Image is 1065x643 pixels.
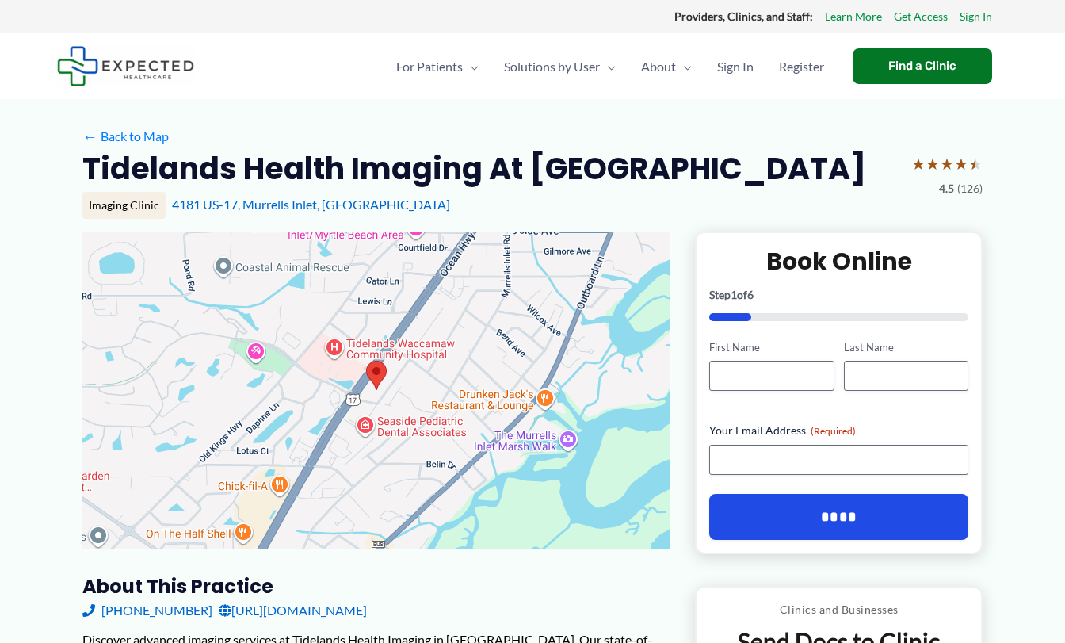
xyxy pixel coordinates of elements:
[960,6,992,27] a: Sign In
[463,39,479,94] span: Menu Toggle
[82,599,212,622] a: [PHONE_NUMBER]
[384,39,837,94] nav: Primary Site Navigation
[82,128,97,144] span: ←
[600,39,616,94] span: Menu Toggle
[926,149,940,178] span: ★
[82,149,866,188] h2: Tidelands Health Imaging at [GEOGRAPHIC_DATA]
[384,39,491,94] a: For PatientsMenu Toggle
[779,39,824,94] span: Register
[641,39,676,94] span: About
[954,149,968,178] span: ★
[911,149,926,178] span: ★
[709,340,834,355] label: First Name
[825,6,882,27] a: Learn More
[844,340,968,355] label: Last Name
[491,39,628,94] a: Solutions by UserMenu Toggle
[219,599,367,622] a: [URL][DOMAIN_NAME]
[708,599,969,620] p: Clinics and Businesses
[57,46,194,86] img: Expected Healthcare Logo - side, dark font, small
[853,48,992,84] a: Find a Clinic
[172,197,450,212] a: 4181 US-17, Murrells Inlet, [GEOGRAPHIC_DATA]
[968,149,983,178] span: ★
[82,574,670,599] h3: About this practice
[811,425,856,437] span: (Required)
[82,124,169,148] a: ←Back to Map
[82,192,166,219] div: Imaging Clinic
[709,246,968,277] h2: Book Online
[731,288,737,301] span: 1
[674,10,813,23] strong: Providers, Clinics, and Staff:
[709,289,968,300] p: Step of
[939,178,954,199] span: 4.5
[957,178,983,199] span: (126)
[504,39,600,94] span: Solutions by User
[940,149,954,178] span: ★
[396,39,463,94] span: For Patients
[704,39,766,94] a: Sign In
[717,39,754,94] span: Sign In
[747,288,754,301] span: 6
[628,39,704,94] a: AboutMenu Toggle
[676,39,692,94] span: Menu Toggle
[766,39,837,94] a: Register
[894,6,948,27] a: Get Access
[709,423,968,438] label: Your Email Address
